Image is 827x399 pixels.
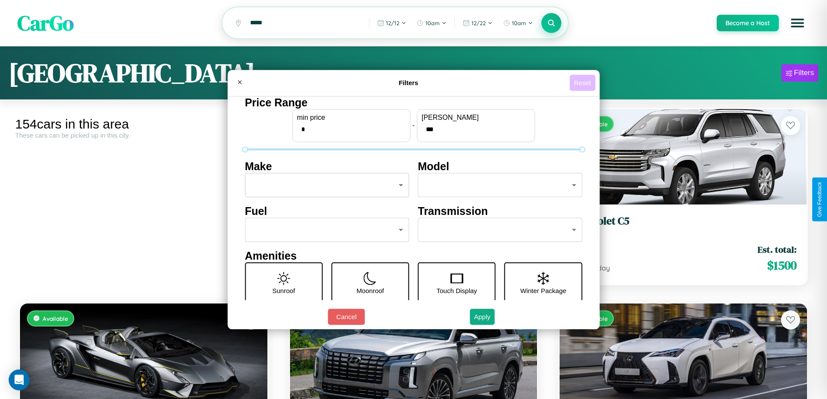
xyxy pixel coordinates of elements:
[245,160,409,173] h4: Make
[15,117,272,132] div: 154 cars in this area
[470,309,495,325] button: Apply
[785,11,810,35] button: Open menu
[9,55,255,91] h1: [GEOGRAPHIC_DATA]
[412,16,451,30] button: 10am
[43,315,68,322] span: Available
[297,114,405,122] label: min price
[247,79,570,86] h4: Filters
[570,215,797,228] h3: Chevrolet C5
[422,114,530,122] label: [PERSON_NAME]
[436,285,477,297] p: Touch Display
[272,285,295,297] p: Sunroof
[781,64,818,82] button: Filters
[356,285,384,297] p: Moonroof
[17,9,74,37] span: CarGo
[570,75,595,91] button: Reset
[373,16,411,30] button: 12/12
[418,205,583,218] h4: Transmission
[425,20,440,26] span: 10am
[9,369,30,390] div: Open Intercom Messenger
[817,182,823,217] div: Give Feedback
[245,96,582,109] h4: Price Range
[15,132,272,139] div: These cars can be picked up in this city.
[570,215,797,236] a: Chevrolet C52023
[512,20,526,26] span: 10am
[245,250,582,262] h4: Amenities
[758,243,797,256] span: Est. total:
[592,264,610,272] span: / day
[328,309,365,325] button: Cancel
[458,16,497,30] button: 12/22
[245,205,409,218] h4: Fuel
[717,15,779,31] button: Become a Host
[386,20,399,26] span: 12 / 12
[794,69,814,77] div: Filters
[412,119,415,131] p: -
[471,20,486,26] span: 12 / 22
[767,257,797,274] span: $ 1500
[418,160,583,173] h4: Model
[521,285,567,297] p: Winter Package
[499,16,537,30] button: 10am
